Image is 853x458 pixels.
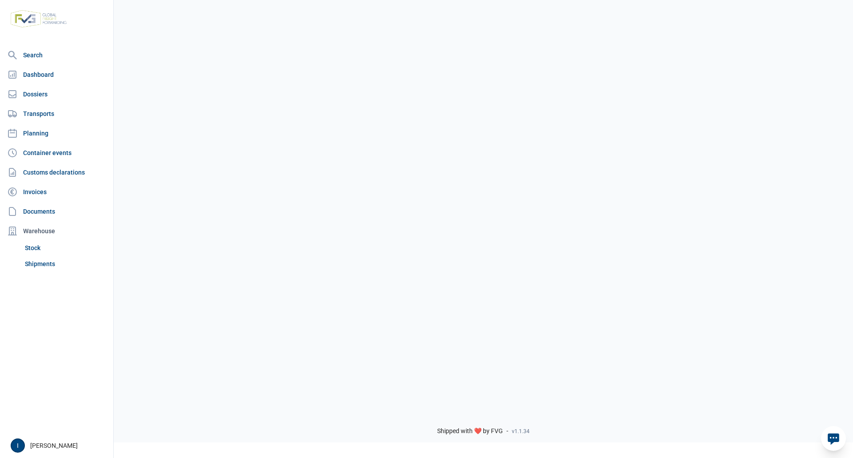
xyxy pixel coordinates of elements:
[512,428,530,435] span: v1.1.34
[11,438,108,453] div: [PERSON_NAME]
[11,438,25,453] button: I
[21,240,110,256] a: Stock
[4,46,110,64] a: Search
[4,66,110,84] a: Dashboard
[4,163,110,181] a: Customs declarations
[437,427,503,435] span: Shipped with ❤️ by FVG
[4,85,110,103] a: Dossiers
[506,427,508,435] span: -
[4,144,110,162] a: Container events
[4,105,110,123] a: Transports
[4,124,110,142] a: Planning
[4,222,110,240] div: Warehouse
[7,7,70,31] img: FVG - Global freight forwarding
[4,203,110,220] a: Documents
[4,183,110,201] a: Invoices
[21,256,110,272] a: Shipments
